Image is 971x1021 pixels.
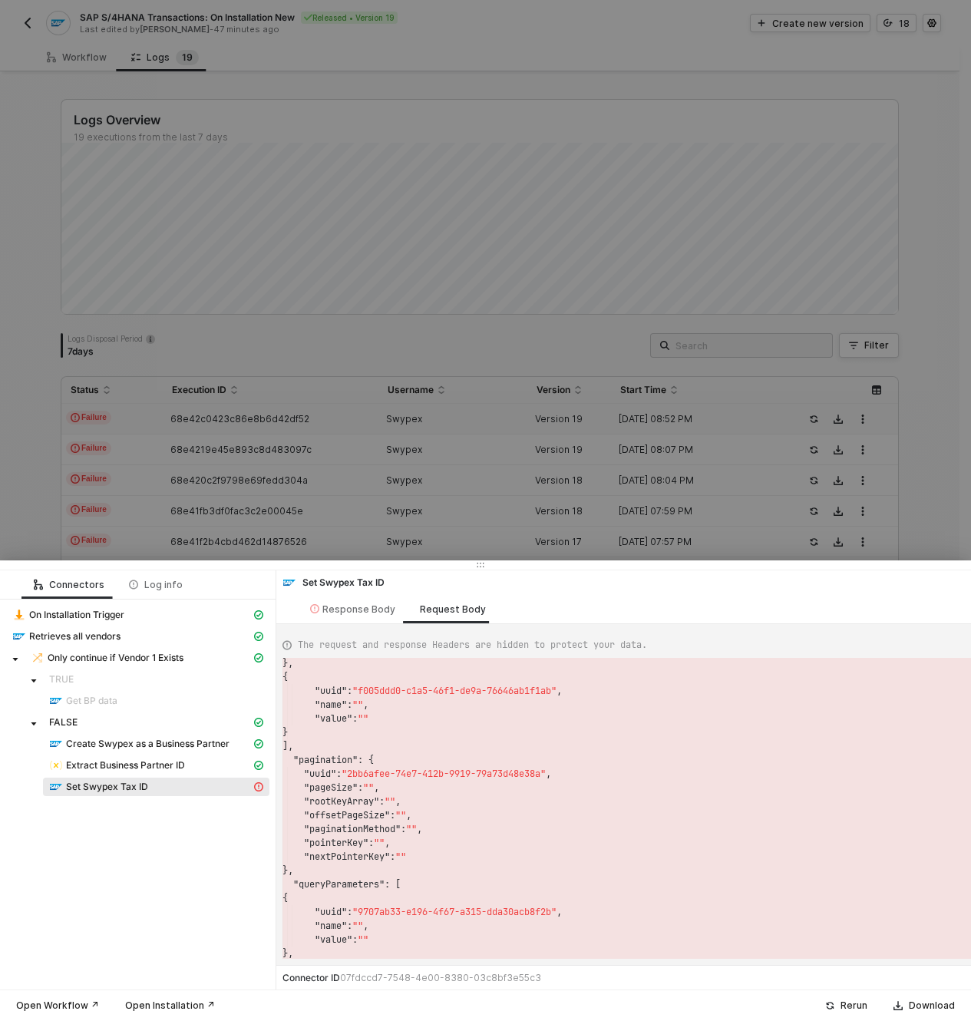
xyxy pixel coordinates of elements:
[13,630,25,643] img: integration-icon
[48,652,183,664] span: Only continue if Vendor 1 Exists
[254,632,263,641] span: icon-cards
[254,718,263,727] span: icon-cards
[352,906,557,918] span: "9707ab33-e196-4f67-a315-dda30acb8f2b"
[315,933,352,946] span: "value"
[310,603,395,616] div: Response Body
[352,699,363,711] span: ""
[282,864,293,877] span: },
[841,1000,867,1012] div: Rerun
[315,906,347,918] span: "uuid"
[50,781,62,793] img: integration-icon
[43,756,269,775] span: Extract Business Partner ID
[254,782,263,791] span: icon-exclamation
[352,920,363,932] span: ""
[401,823,406,835] span: :
[50,738,62,750] img: integration-icon
[49,673,74,686] span: TRUE
[315,920,347,932] span: "name"
[49,716,78,729] span: FALSE
[336,768,342,780] span: :
[25,649,269,667] span: Only continue if Vendor 1 Exists
[385,795,395,808] span: ""
[385,878,401,890] span: : [
[883,996,965,1015] button: Download
[358,754,374,766] span: : {
[909,1000,955,1012] div: Download
[6,606,269,624] span: On Installation Trigger
[395,795,401,808] span: ,
[395,851,406,863] span: ""
[12,656,19,663] span: caret-down
[310,604,319,613] span: icon-exclamation
[129,579,183,591] div: Log info
[298,638,647,652] span: The request and response Headers are hidden to protect your data.
[315,685,347,697] span: "uuid"
[282,726,288,738] span: }
[304,837,368,849] span: "pointerKey"
[254,610,263,620] span: icon-cards
[115,996,225,1015] button: Open Installation ↗
[374,837,385,849] span: ""
[29,609,124,621] span: On Installation Trigger
[30,677,38,685] span: caret-down
[254,761,263,770] span: icon-cards
[352,712,358,725] span: :
[66,695,117,707] span: Get BP data
[6,996,109,1015] button: Open Workflow ↗
[825,1001,834,1010] span: icon-success-page
[347,699,352,711] span: :
[43,778,269,796] span: Set Swypex Tax ID
[43,735,269,753] span: Create Swypex as a Business Partner
[66,781,148,793] span: Set Swypex Tax ID
[363,920,368,932] span: ,
[347,685,352,697] span: :
[66,759,185,772] span: Extract Business Partner ID
[254,653,263,662] span: icon-cards
[557,685,562,697] span: ,
[304,781,358,794] span: "pageSize"
[293,878,385,890] span: "queryParameters"
[363,699,368,711] span: ,
[254,739,263,748] span: icon-cards
[374,781,379,794] span: ,
[13,609,25,621] img: integration-icon
[406,809,411,821] span: ,
[358,781,363,794] span: :
[66,738,230,750] span: Create Swypex as a Business Partner
[476,560,485,570] span: icon-drag-indicator
[363,781,374,794] span: ""
[29,630,121,643] span: Retrieves all vendors
[315,699,347,711] span: "name"
[557,906,562,918] span: ,
[315,712,352,725] span: "value"
[379,795,385,808] span: :
[125,1000,215,1012] div: Open Installation ↗
[282,740,293,752] span: ],
[342,768,546,780] span: "2bb6afee-74e7-412b-9919-79a73d48e38a"
[43,713,269,732] span: FALSE
[34,580,43,590] span: icon-logic
[282,892,288,904] span: {
[406,823,417,835] span: ""
[417,823,422,835] span: ,
[30,720,38,728] span: caret-down
[31,652,44,664] img: integration-icon
[6,627,269,646] span: Retrieves all vendors
[420,603,486,616] div: Request Body
[352,933,358,946] span: :
[282,947,293,960] span: },
[546,768,551,780] span: ,
[282,972,541,984] div: Connector ID
[304,768,336,780] span: "uuid"
[283,577,296,589] img: integration-icon
[50,695,62,707] img: integration-icon
[347,920,352,932] span: :
[304,795,379,808] span: "rootKeyArray"
[358,712,368,725] span: ""
[390,851,395,863] span: :
[43,670,269,689] span: TRUE
[358,933,368,946] span: ""
[347,906,352,918] span: :
[304,823,401,835] span: "paginationMethod"
[304,809,390,821] span: "offsetPageSize"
